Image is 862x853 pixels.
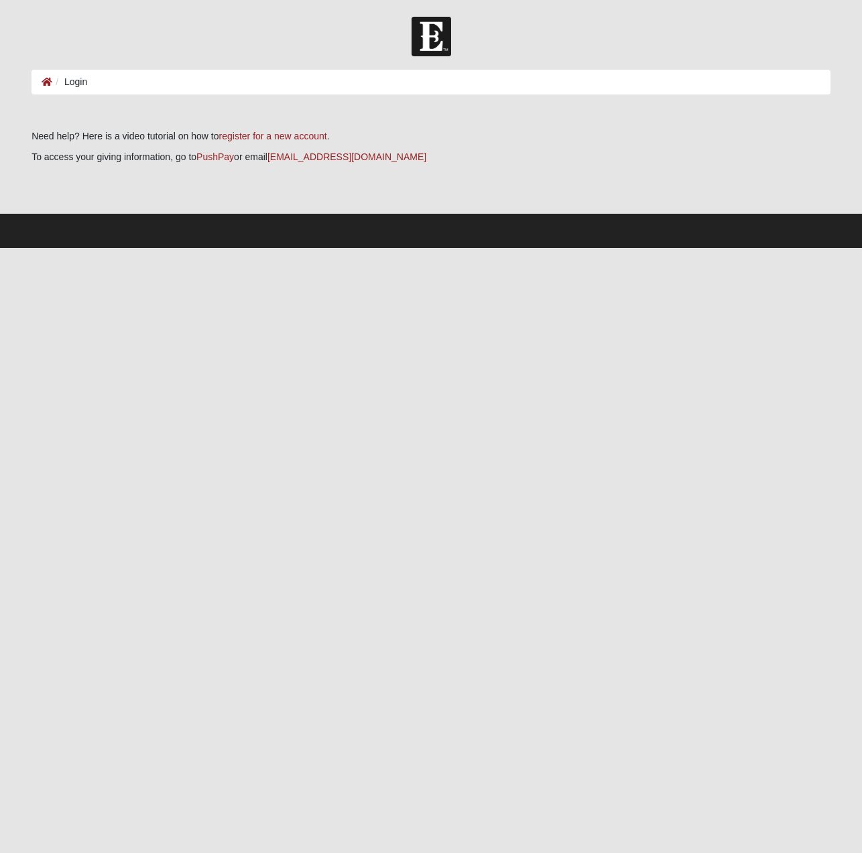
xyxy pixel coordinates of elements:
[32,129,830,143] p: Need help? Here is a video tutorial on how to .
[267,151,426,162] a: [EMAIL_ADDRESS][DOMAIN_NAME]
[219,131,327,141] a: register for a new account
[412,17,451,56] img: Church of Eleven22 Logo
[32,150,830,164] p: To access your giving information, go to or email
[196,151,234,162] a: PushPay
[52,75,87,89] li: Login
